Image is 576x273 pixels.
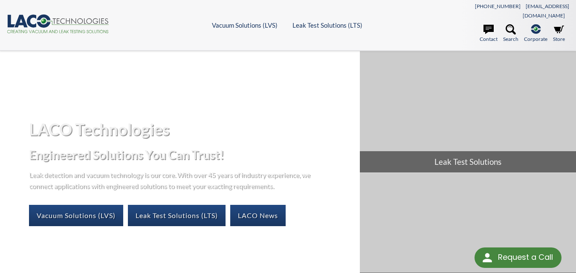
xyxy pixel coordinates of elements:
[553,24,565,43] a: Store
[475,3,521,9] a: [PHONE_NUMBER]
[230,205,286,226] a: LACO News
[480,24,498,43] a: Contact
[128,205,226,226] a: Leak Test Solutions (LTS)
[523,3,569,19] a: [EMAIL_ADDRESS][DOMAIN_NAME]
[29,169,315,191] p: Leak detection and vacuum technology is our core. With over 45 years of industry experience, we c...
[212,21,278,29] a: Vacuum Solutions (LVS)
[29,147,353,163] h2: Engineered Solutions You Can Trust!
[29,205,123,226] a: Vacuum Solutions (LVS)
[524,35,547,43] span: Corporate
[503,24,518,43] a: Search
[475,247,562,268] div: Request a Call
[498,247,553,267] div: Request a Call
[292,21,362,29] a: Leak Test Solutions (LTS)
[360,51,576,172] a: Leak Test Solutions
[360,151,576,172] span: Leak Test Solutions
[29,119,353,140] h1: LACO Technologies
[480,251,494,264] img: round button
